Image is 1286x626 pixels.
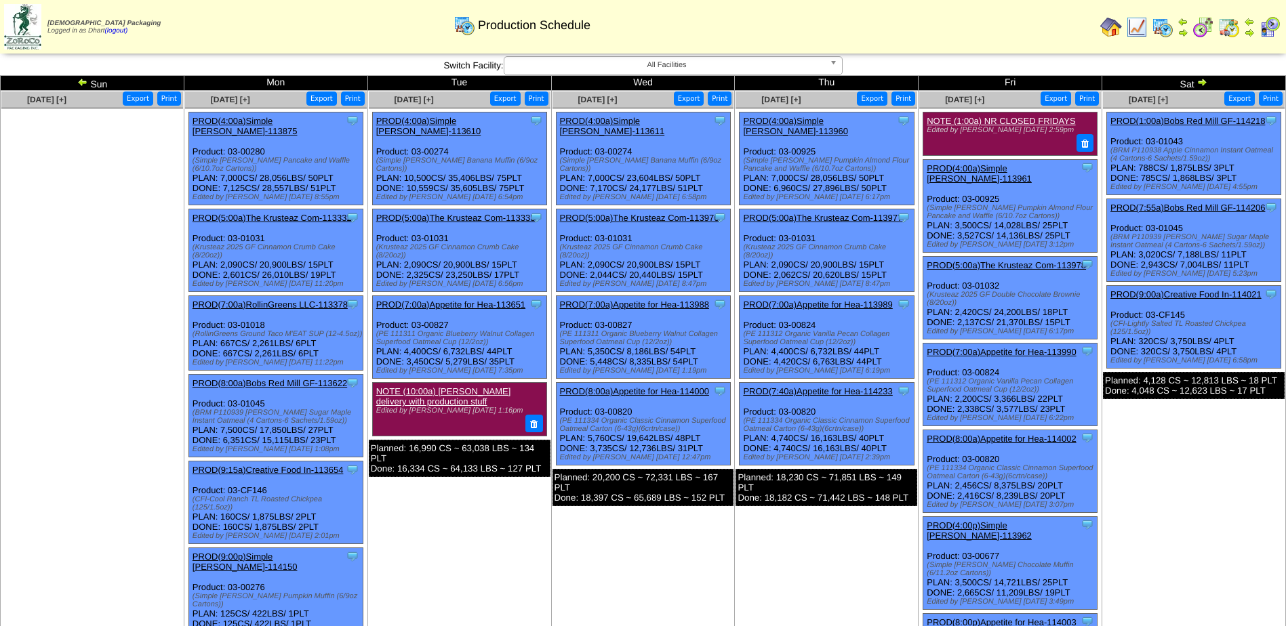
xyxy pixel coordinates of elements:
img: Tooltip [529,211,543,224]
img: Tooltip [1081,344,1094,358]
span: [DATE] [+] [211,95,250,104]
img: Tooltip [346,463,359,476]
a: [DATE] [+] [27,95,66,104]
button: Print [708,91,731,106]
button: Delete Note [525,415,543,432]
img: Tooltip [529,114,543,127]
a: PROD(5:00a)The Krusteaz Com-113976 [560,213,719,223]
div: Edited by [PERSON_NAME] [DATE] 11:20pm [193,280,363,288]
a: PROD(9:00p)Simple [PERSON_NAME]-114150 [193,551,298,572]
a: [DATE] [+] [761,95,801,104]
td: Sun [1,76,184,91]
a: PROD(1:00a)Bobs Red Mill GF-114218 [1110,116,1265,126]
img: Tooltip [346,549,359,563]
img: arrowleft.gif [77,77,88,87]
span: Logged in as Dhart [47,20,161,35]
button: Export [1224,91,1255,106]
img: Tooltip [1081,518,1094,531]
a: PROD(4:00a)Simple [PERSON_NAME]-113875 [193,116,298,136]
a: PROD(5:00a)The Krusteaz Com-113333 [376,213,536,223]
img: Tooltip [713,211,727,224]
a: PROD(5:00a)The Krusteaz Com-113977 [743,213,902,223]
div: Edited by [PERSON_NAME] [DATE] 11:22pm [193,358,363,367]
div: Edited by [PERSON_NAME] [DATE] 1:19pm [560,367,730,375]
div: Planned: 4,128 CS ~ 12,813 LBS ~ 18 PLT Done: 4,048 CS ~ 12,623 LBS ~ 17 PLT [1103,372,1285,399]
a: PROD(4:00p)Simple [PERSON_NAME]-113962 [927,520,1032,541]
a: PROD(9:00a)Creative Food In-114021 [1110,289,1262,299]
div: Product: 03-00824 PLAN: 2,200CS / 3,366LBS / 22PLT DONE: 2,338CS / 3,577LBS / 23PLT [923,343,1098,425]
div: Product: 03-01045 PLAN: 7,500CS / 17,850LBS / 27PLT DONE: 6,351CS / 15,115LBS / 23PLT [188,375,363,457]
a: PROD(4:00a)Simple [PERSON_NAME]-113610 [376,116,481,136]
div: (PE 111334 Organic Classic Cinnamon Superfood Oatmeal Carton (6-43g)(6crtn/case)) [743,417,913,433]
div: Product: 03-00820 PLAN: 2,456CS / 8,375LBS / 20PLT DONE: 2,416CS / 8,239LBS / 20PLT [923,430,1098,512]
div: Product: 03-00824 PLAN: 4,400CS / 6,732LBS / 44PLT DONE: 4,420CS / 6,763LBS / 44PLT [740,296,914,379]
span: Production Schedule [478,18,590,33]
a: PROD(4:00a)Simple [PERSON_NAME]-113611 [560,116,665,136]
div: Planned: 18,230 CS ~ 71,851 LBS ~ 149 PLT Done: 18,182 CS ~ 71,442 LBS ~ 148 PLT [736,469,917,506]
a: PROD(8:00a)Bobs Red Mill GF-113622 [193,378,347,388]
a: [DATE] [+] [395,95,434,104]
div: Product: 03-01045 PLAN: 3,020CS / 7,188LBS / 11PLT DONE: 2,943CS / 7,004LBS / 11PLT [1107,199,1281,282]
img: Tooltip [713,384,727,398]
img: Tooltip [529,297,543,311]
a: PROD(5:00a)The Krusteaz Com-113978 [927,260,1086,270]
button: Print [341,91,365,106]
div: Product: 03-00925 PLAN: 7,000CS / 28,056LBS / 50PLT DONE: 6,960CS / 27,896LBS / 50PLT [740,112,914,205]
div: (PE 111312 Organic Vanilla Pecan Collagen Superfood Oatmeal Cup (12/2oz)) [743,330,913,346]
div: (PE 111311 Organic Blueberry Walnut Collagen Superfood Oatmeal Cup (12/2oz)) [560,330,730,346]
a: [DATE] [+] [1129,95,1168,104]
img: home.gif [1100,16,1122,38]
div: Edited by [PERSON_NAME] [DATE] 1:08pm [193,445,363,453]
div: (Krusteaz 2025 GF Double Chocolate Brownie (8/20oz)) [927,291,1097,307]
button: Export [490,91,521,106]
img: Tooltip [346,114,359,127]
div: (PE 111334 Organic Classic Cinnamon Superfood Oatmeal Carton (6-43g)(6crtn/case)) [927,464,1097,480]
a: PROD(7:00a)Appetite for Hea-113651 [376,299,525,310]
div: Product: 03-00274 PLAN: 7,000CS / 23,604LBS / 50PLT DONE: 7,170CS / 24,177LBS / 51PLT [556,112,730,205]
img: Tooltip [1264,287,1278,301]
div: Edited by [PERSON_NAME] [DATE] 3:12pm [927,241,1097,249]
a: PROD(7:40a)Appetite for Hea-114233 [743,386,892,396]
a: [DATE] [+] [578,95,617,104]
div: Product: 03-00827 PLAN: 4,400CS / 6,732LBS / 44PLT DONE: 3,450CS / 5,279LBS / 35PLT [372,296,546,379]
div: Product: 03-01032 PLAN: 2,420CS / 24,200LBS / 18PLT DONE: 2,137CS / 21,370LBS / 15PLT [923,256,1098,339]
img: calendarprod.gif [454,14,475,36]
div: Product: 03-01018 PLAN: 667CS / 2,261LBS / 6PLT DONE: 667CS / 2,261LBS / 6PLT [188,296,363,371]
div: Edited by [PERSON_NAME] [DATE] 5:23pm [1110,270,1281,278]
div: (Krusteaz 2025 GF Cinnamon Crumb Cake (8/20oz)) [560,243,730,259]
div: Product: 03-CF145 PLAN: 320CS / 3,750LBS / 4PLT DONE: 320CS / 3,750LBS / 4PLT [1107,286,1281,369]
a: [DATE] [+] [945,95,984,104]
div: Edited by [PERSON_NAME] [DATE] 2:59pm [927,126,1090,134]
div: (Krusteaz 2025 GF Cinnamon Crumb Cake (8/20oz)) [193,243,363,259]
img: Tooltip [346,297,359,311]
a: PROD(7:00a)RollinGreens LLC-113378 [193,299,348,310]
div: Edited by [PERSON_NAME] [DATE] 6:56pm [376,280,546,288]
div: Edited by [PERSON_NAME] [DATE] 6:22pm [927,414,1097,422]
div: (Simple [PERSON_NAME] Banana Muffin (6/9oz Cartons)) [560,156,730,173]
div: Edited by [PERSON_NAME] [DATE] 2:39pm [743,453,913,461]
div: Product: 03-01031 PLAN: 2,090CS / 20,900LBS / 15PLT DONE: 2,325CS / 23,250LBS / 17PLT [372,209,546,292]
span: All Facilities [510,57,824,73]
a: PROD(4:00a)Simple [PERSON_NAME]-113960 [743,116,848,136]
div: (RollinGreens Ground Taco M'EAT SUP (12-4.5oz)) [193,330,363,338]
div: (PE 111312 Organic Vanilla Pecan Collagen Superfood Oatmeal Cup (12/2oz)) [927,377,1097,394]
div: Edited by [PERSON_NAME] [DATE] 6:19pm [743,367,913,375]
img: Tooltip [897,114,910,127]
button: Print [1259,91,1283,106]
div: Product: 03-01031 PLAN: 2,090CS / 20,900LBS / 15PLT DONE: 2,062CS / 20,620LBS / 15PLT [740,209,914,292]
div: Product: 03-00820 PLAN: 4,740CS / 16,163LBS / 40PLT DONE: 4,740CS / 16,163LBS / 40PLT [740,383,914,465]
div: (BRM P110938 Apple Cinnamon Instant Oatmeal (4 Cartons-6 Sachets/1.59oz)) [1110,146,1281,163]
img: Tooltip [346,376,359,390]
a: PROD(7:55a)Bobs Red Mill GF-114206 [1110,203,1265,213]
a: PROD(8:00a)Appetite for Hea-114000 [560,386,709,396]
div: Edited by [PERSON_NAME] [DATE] 8:47pm [560,280,730,288]
div: Product: 03-00280 PLAN: 7,000CS / 28,056LBS / 50PLT DONE: 7,125CS / 28,557LBS / 51PLT [188,112,363,205]
div: Edited by [PERSON_NAME] [DATE] 6:17pm [743,193,913,201]
div: Edited by [PERSON_NAME] [DATE] 12:47pm [560,453,730,461]
td: Thu [735,76,919,91]
img: calendarblend.gif [1192,16,1214,38]
button: Print [891,91,915,106]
